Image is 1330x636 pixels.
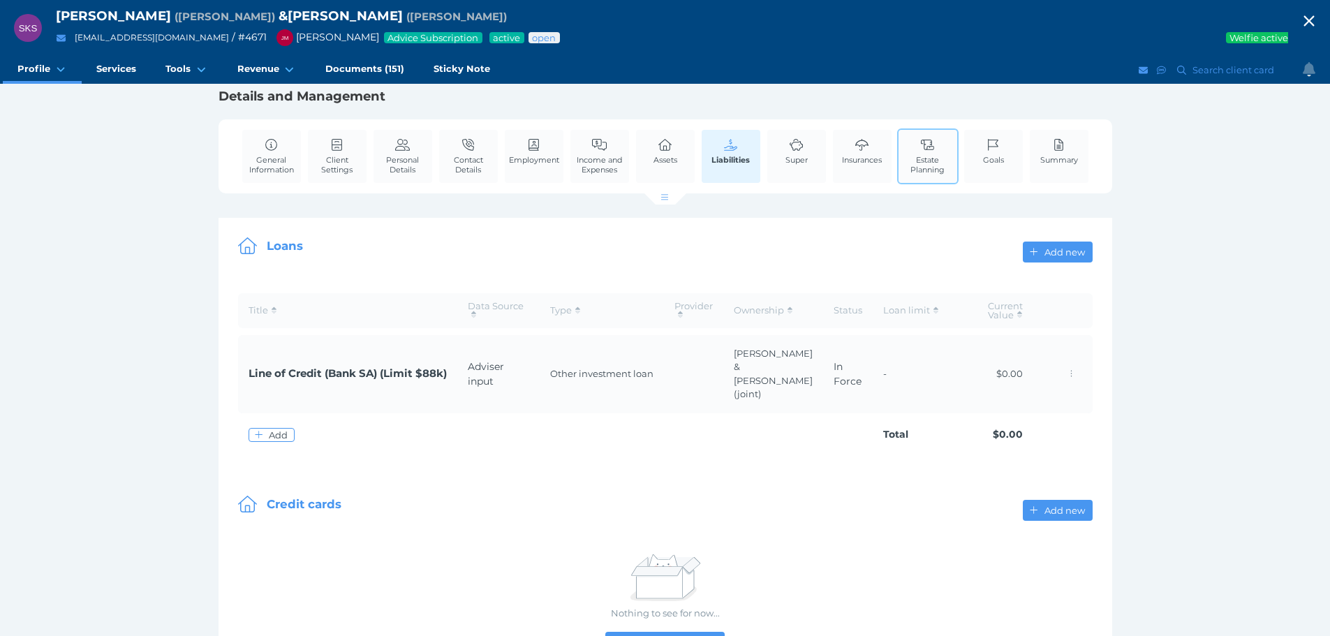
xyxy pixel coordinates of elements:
a: Super [782,130,811,172]
span: [PERSON_NAME] [56,8,171,24]
a: Goals [980,130,1007,172]
span: Documents (151) [325,63,404,75]
a: General Information [242,130,301,182]
a: Contact Details [439,130,498,182]
span: General Information [246,155,297,175]
span: / # 4671 [232,31,267,43]
span: [PERSON_NAME] [269,31,379,43]
span: Assets [653,155,677,165]
span: Services [96,63,136,75]
span: Profile [17,63,50,75]
a: Profile [3,56,82,84]
span: & [PERSON_NAME] [279,8,403,24]
img: Nothing to see for now... [630,554,701,602]
span: Sticky Note [434,63,490,75]
a: Assets [650,130,681,172]
button: Search client card [1171,61,1281,79]
a: Documents (151) [311,56,419,84]
a: Estate Planning [899,130,957,182]
span: Summary [1040,155,1078,165]
div: Jonathon Martino [276,29,293,46]
a: Services [82,56,151,84]
span: Welfie active [1229,32,1290,43]
span: Preferred name [175,10,275,23]
th: Current Value [951,293,1033,328]
button: Email [52,29,70,47]
span: Income and Expenses [574,155,626,175]
h1: Details and Management [219,88,1112,105]
button: Add new [1023,242,1093,262]
span: JM [281,35,289,41]
a: Liabilities [702,130,760,183]
span: $0.00 [996,368,1023,379]
a: Client Settings [308,130,367,182]
span: Add [266,429,294,441]
span: - [883,368,887,379]
a: Income and Expenses [570,130,629,182]
span: Estate Planning [902,155,954,175]
span: Employment [509,155,559,165]
button: Email [1137,61,1151,79]
button: Add new [1023,500,1093,521]
span: SKS [19,23,38,34]
button: SMS [1155,61,1169,79]
span: Search client card [1190,64,1280,75]
span: Advice Subscription [387,32,480,43]
span: Super [785,155,808,165]
button: Add [249,428,295,442]
a: [EMAIL_ADDRESS][DOMAIN_NAME] [75,32,229,43]
span: Advice status: Review not yet booked in [531,32,557,43]
span: [PERSON_NAME] & [PERSON_NAME] (joint) [734,348,813,400]
span: In Force [834,360,862,387]
a: Summary [1037,130,1081,172]
span: Tools [165,63,191,75]
span: Line of Credit (Bank SA) (Limit $88k) [249,366,447,382]
span: Client Settings [311,155,363,175]
th: Loan limit [873,293,951,328]
span: Revenue [237,63,279,75]
span: Nothing to see for now... [611,607,720,619]
a: Revenue [223,56,311,84]
th: Data Source [457,293,540,328]
span: Service package status: Active service agreement in place [492,32,522,43]
a: Personal Details [374,130,432,182]
a: Employment [505,130,563,172]
span: Add new [1041,505,1091,516]
span: Insurances [842,155,882,165]
th: Status [823,293,873,328]
span: Personal Details [377,155,429,175]
span: $0.00 [993,428,1023,441]
span: Goals [983,155,1004,165]
span: Liabilities [705,155,757,165]
th: Provider [664,293,723,328]
th: Type [540,293,664,328]
span: Total [883,428,908,441]
span: Adviser input [468,360,504,387]
span: Contact Details [443,155,494,175]
th: Ownership [723,293,823,328]
span: Add new [1041,246,1091,258]
span: Other investment loan [550,367,653,381]
a: Insurances [838,130,885,172]
span: Loans [267,239,303,253]
div: Susan Kay Sheldrick [14,14,42,42]
span: Preferred name [406,10,507,23]
span: Credit cards [267,497,341,511]
th: Title [238,293,457,328]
